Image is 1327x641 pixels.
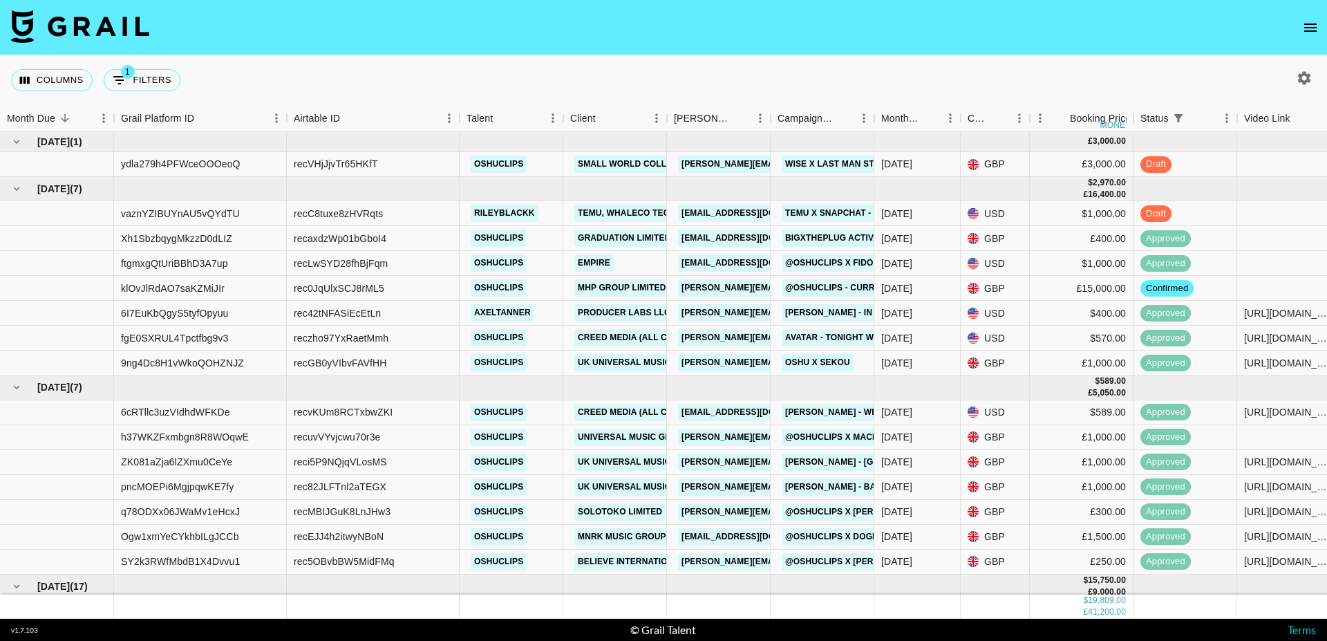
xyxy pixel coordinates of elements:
[782,503,928,521] a: @oshuclips X [PERSON_NAME]
[114,105,287,132] div: Grail Platform ID
[340,109,359,128] button: Sort
[121,281,225,295] div: klOvJlRdAO7saKZMiJIr
[294,455,387,469] div: reci5P9NQjqVLosMS
[570,105,596,132] div: Client
[294,331,388,345] div: reczho97YxRaetMmh
[1030,226,1133,251] div: £400.00
[121,157,241,171] div: ydla279h4PFWceOOOeoQ
[782,329,972,346] a: Avatar - Tonight We Must Be Warriors
[574,354,768,371] a: UK UNIVERSAL MUSIC OPERATIONS LIMITED
[1088,575,1126,586] div: 15,750.00
[1083,575,1088,586] div: $
[37,380,70,394] span: [DATE]
[1030,400,1133,425] div: $589.00
[574,454,768,471] a: UK UNIVERSAL MUSIC OPERATIONS LIMITED
[1140,307,1191,320] span: approved
[782,205,941,222] a: Temu X Snapchat - 2x Video Deal
[1030,475,1133,500] div: £1,000.00
[782,404,961,421] a: [PERSON_NAME] - Welcome To My Life
[7,105,55,132] div: Month Due
[294,530,384,544] div: recEJJ4h2itwyNBoN
[782,479,912,496] a: [PERSON_NAME] - Bar None
[574,404,718,421] a: Creed Media (All Campaigns)
[881,430,912,444] div: Aug '25
[121,257,228,270] div: ftgmxgQtUriBBhD3A7up
[294,555,395,568] div: rec5OBvbBW5MidFMq
[1088,136,1093,147] div: £
[881,405,912,419] div: Aug '25
[961,251,1030,276] div: USD
[678,254,833,272] a: [EMAIL_ADDRESS][DOMAIN_NAME]
[467,105,493,132] div: Talent
[1290,109,1310,128] button: Sort
[646,108,667,129] button: Menu
[294,281,384,295] div: rec0JqUlxSCJ8rML5
[70,182,82,196] span: ( 7 )
[1093,136,1126,147] div: 3,000.00
[1083,595,1088,606] div: $
[1030,152,1133,177] div: £3,000.00
[881,356,912,370] div: Sep '25
[750,108,771,129] button: Menu
[782,454,1028,471] a: [PERSON_NAME] - [GEOGRAPHIC_DATA][PERSON_NAME]
[678,156,903,173] a: [PERSON_NAME][EMAIL_ADDRESS][DOMAIN_NAME]
[678,279,975,297] a: [PERSON_NAME][EMAIL_ADDRESS][PERSON_NAME][DOMAIN_NAME]
[881,105,921,132] div: Month Due
[1140,456,1191,469] span: approved
[574,205,943,222] a: Temu, Whaleco Technology Limited ([GEOGRAPHIC_DATA]/[GEOGRAPHIC_DATA])
[471,205,538,222] a: rileyblackk
[294,257,388,270] div: recLwSYD28fhBjFqm
[881,281,912,295] div: Sep '25
[961,475,1030,500] div: GBP
[563,105,667,132] div: Client
[7,577,26,596] button: hide children
[7,132,26,151] button: hide children
[1051,109,1070,128] button: Sort
[630,623,696,637] div: © Grail Talent
[1133,105,1237,132] div: Status
[460,105,563,132] div: Talent
[1088,177,1093,189] div: $
[121,105,194,132] div: Grail Platform ID
[1030,108,1051,129] button: Menu
[121,65,135,79] span: 1
[1188,109,1207,128] button: Sort
[121,455,232,469] div: ZK081aZja6lZXmu0CeYe
[93,108,114,129] button: Menu
[294,207,383,221] div: recC8tuxe8zHVRqts
[1088,606,1126,618] div: 41,200.00
[678,553,975,570] a: [PERSON_NAME][EMAIL_ADDRESS][PERSON_NAME][DOMAIN_NAME]
[1088,586,1093,598] div: £
[961,226,1030,251] div: GBP
[1009,108,1030,129] button: Menu
[782,279,1077,297] a: @oshuclips - Current Account Switch Service Partnership
[121,505,240,519] div: q78ODXx06JWaMv1eHcxJ
[574,528,670,546] a: Mnrk Music Group
[7,378,26,397] button: hide children
[1100,375,1126,387] div: 589.00
[574,429,693,446] a: Universal Music Group
[961,400,1030,425] div: USD
[121,356,244,370] div: 9ng4Dc8H1vWkoQOHZNJZ
[881,207,912,221] div: Sep '25
[961,152,1030,177] div: GBP
[471,479,527,496] a: oshuclips
[471,553,527,570] a: oshuclips
[678,205,833,222] a: [EMAIL_ADDRESS][DOMAIN_NAME]
[574,329,718,346] a: Creed Media (All Campaigns)
[1140,555,1191,568] span: approved
[70,135,82,149] span: ( 1 )
[294,405,393,419] div: recvKUm8RCTxbwZKI
[1216,108,1237,129] button: Menu
[471,454,527,471] a: oshuclips
[55,109,75,128] button: Sort
[1030,326,1133,351] div: $570.00
[1140,481,1191,494] span: approved
[678,528,833,546] a: [EMAIL_ADDRESS][DOMAIN_NAME]
[834,109,854,128] button: Sort
[1297,14,1324,41] button: open drawer
[1140,105,1169,132] div: Status
[294,157,378,171] div: recVHjJjvTr65HKfT
[874,105,961,132] div: Month Due
[782,553,928,570] a: @oshuclips X [PERSON_NAME]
